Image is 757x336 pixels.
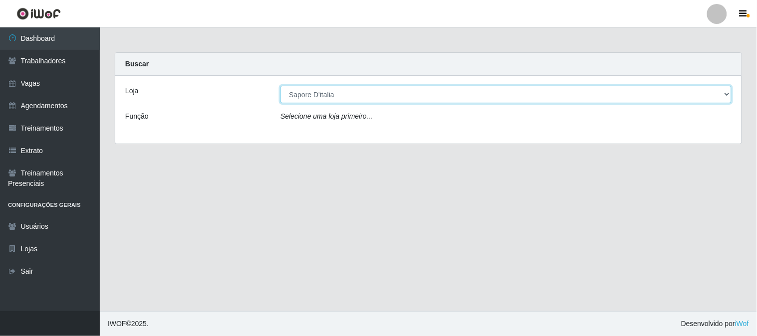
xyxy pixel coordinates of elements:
[681,319,749,329] span: Desenvolvido por
[125,60,149,68] strong: Buscar
[108,319,149,329] span: © 2025 .
[16,7,61,20] img: CoreUI Logo
[108,320,126,328] span: IWOF
[735,320,749,328] a: iWof
[125,86,138,96] label: Loja
[125,111,149,122] label: Função
[280,112,372,120] i: Selecione uma loja primeiro...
